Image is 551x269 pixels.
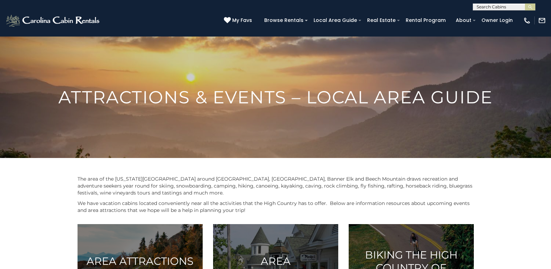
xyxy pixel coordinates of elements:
img: White-1-2.png [5,14,102,27]
a: Local Area Guide [310,15,360,26]
a: Rental Program [402,15,449,26]
img: phone-regular-white.png [523,17,531,24]
img: mail-regular-white.png [538,17,546,24]
a: Real Estate [364,15,399,26]
a: About [452,15,475,26]
a: Browse Rentals [261,15,307,26]
span: My Favs [232,17,252,24]
a: Owner Login [478,15,516,26]
a: My Favs [224,17,254,24]
p: The area of the [US_STATE][GEOGRAPHIC_DATA] around [GEOGRAPHIC_DATA], [GEOGRAPHIC_DATA], Banner E... [78,175,474,196]
p: We have vacation cabins located conveniently near all the activities that the High Country has to... [78,200,474,214]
